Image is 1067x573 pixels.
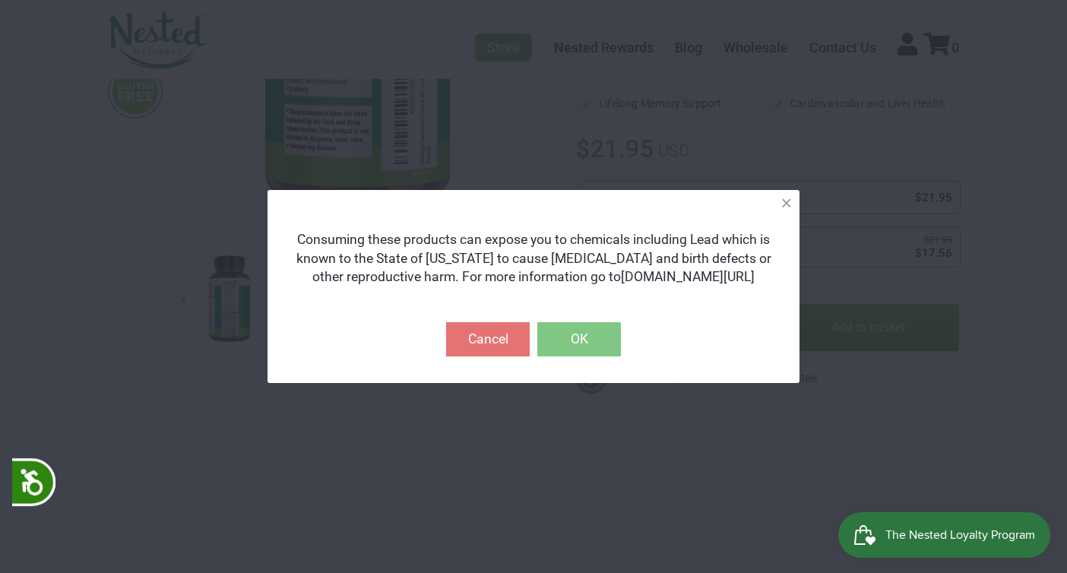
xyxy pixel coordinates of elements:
a: [DOMAIN_NAME][URL] [621,269,755,284]
iframe: Button to open loyalty program pop-up [838,512,1052,558]
button: Cancel [446,322,530,356]
p: Consuming these products can expose you to chemicals including Lead which is known to the State o... [294,230,773,286]
button: OK [537,322,621,356]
